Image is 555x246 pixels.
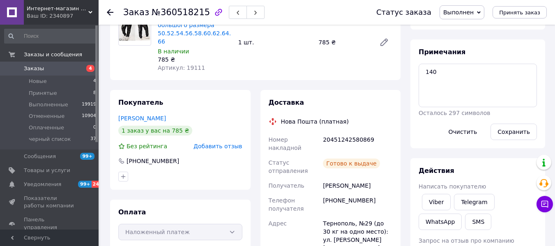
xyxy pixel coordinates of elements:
[29,136,71,143] span: черный список
[29,113,64,120] span: Отмененные
[321,193,394,216] div: [PHONE_NUMBER]
[419,167,454,175] span: Действия
[419,64,537,107] textarea: 140
[93,124,96,131] span: 0
[442,124,484,140] button: Очистить
[376,8,431,16] div: Статус заказа
[90,136,96,143] span: 37
[24,65,44,72] span: Заказы
[321,178,394,193] div: [PERSON_NAME]
[419,237,514,244] span: Запрос на отзыв про компанию
[24,153,56,160] span: Сообщения
[80,153,94,160] span: 99+
[92,181,101,188] span: 24
[499,9,540,16] span: Принять заказ
[78,181,92,188] span: 99+
[269,99,304,106] span: Доставка
[321,132,394,155] div: 20451242580869
[107,8,113,16] div: Вернуться назад
[493,6,547,18] button: Принять заказ
[454,194,494,210] a: Telegram
[279,117,351,126] div: Нова Пошта (платная)
[269,182,304,189] span: Получатель
[158,64,205,71] span: Артикул: 19111
[127,143,167,149] span: Без рейтинга
[29,78,47,85] span: Новые
[152,7,210,17] span: №360518215
[119,17,151,41] img: Женские брюки большого размера 50.52.54.56.58.60.62.64.66
[193,143,242,149] span: Добавить отзыв
[29,90,57,97] span: Принятые
[118,115,166,122] a: [PERSON_NAME]
[27,12,99,20] div: Ваш ID: 2340897
[24,167,70,174] span: Товары и услуги
[419,183,486,190] span: Написать покупателю
[24,216,76,231] span: Панель управления
[419,110,490,116] span: Осталось 297 символов
[235,37,315,48] div: 1 шт.
[158,55,232,64] div: 785 ₴
[443,9,474,16] span: Выполнен
[29,101,68,108] span: Выполненные
[27,5,88,12] span: Интернет-магазин "Марго-мода"
[93,78,96,85] span: 4
[24,181,61,188] span: Уведомления
[126,157,180,165] div: [PHONE_NUMBER]
[118,126,192,136] div: 1 заказ у вас на 785 ₴
[118,99,163,106] span: Покупатель
[419,48,465,56] span: Примечания
[419,214,462,230] a: WhatsApp
[269,197,304,212] span: Телефон получателя
[118,208,146,216] span: Оплата
[24,195,76,209] span: Показатели работы компании
[315,37,373,48] div: 785 ₴
[86,65,94,72] span: 4
[465,214,491,230] button: SMS
[422,194,451,210] a: Viber
[376,34,392,51] a: Редактировать
[123,7,149,17] span: Заказ
[82,101,96,108] span: 19919
[269,220,287,227] span: Адрес
[4,29,97,44] input: Поиск
[93,90,96,97] span: 8
[537,196,553,212] button: Чат с покупателем
[158,48,189,55] span: В наличии
[491,124,537,140] button: Сохранить
[158,14,231,45] a: Женские брюки большого размера 50.52.54.56.58.60.62.64.66
[29,124,64,131] span: Оплаченные
[24,51,82,58] span: Заказы и сообщения
[269,159,308,174] span: Статус отправления
[323,159,380,168] div: Готово к выдаче
[82,113,96,120] span: 10904
[269,136,302,151] span: Номер накладной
